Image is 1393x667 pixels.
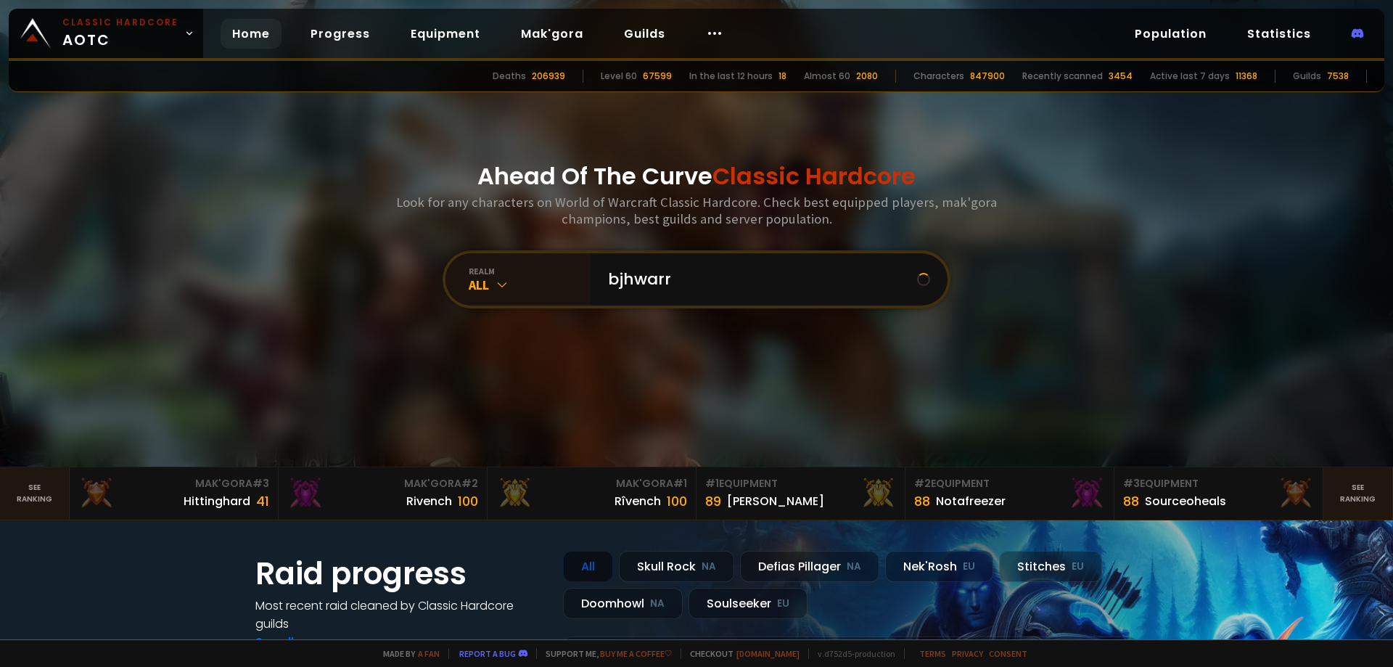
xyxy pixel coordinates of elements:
[952,648,983,659] a: Privacy
[712,160,916,192] span: Classic Hardcore
[536,648,672,659] span: Support me,
[255,634,350,650] a: See all progress
[488,467,696,520] a: Mak'Gora#1Rîvench100
[667,491,687,511] div: 100
[252,476,269,491] span: # 3
[696,467,905,520] a: #1Equipment89[PERSON_NAME]
[493,70,526,83] div: Deaths
[184,492,250,510] div: Hittinghard
[989,648,1027,659] a: Consent
[999,551,1102,582] div: Stitches
[1123,19,1218,49] a: Population
[374,648,440,659] span: Made by
[469,266,591,277] div: realm
[804,70,850,83] div: Almost 60
[406,492,452,510] div: Rivench
[847,560,861,574] small: NA
[1327,70,1349,83] div: 7538
[1123,476,1140,491] span: # 3
[1109,70,1133,83] div: 3454
[279,467,488,520] a: Mak'Gora#2Rivench100
[615,492,661,510] div: Rîvench
[1123,476,1314,491] div: Equipment
[856,70,878,83] div: 2080
[727,492,824,510] div: [PERSON_NAME]
[299,19,382,49] a: Progress
[702,560,716,574] small: NA
[914,476,1105,491] div: Equipment
[1072,560,1084,574] small: EU
[563,551,613,582] div: All
[612,19,677,49] a: Guilds
[673,476,687,491] span: # 1
[255,597,546,633] h4: Most recent raid cleaned by Classic Hardcore guilds
[689,588,808,619] div: Soulseeker
[1236,70,1257,83] div: 11368
[619,551,734,582] div: Skull Rock
[255,551,546,597] h1: Raid progress
[740,551,879,582] div: Defias Pillager
[919,648,946,659] a: Terms
[458,491,478,511] div: 100
[78,476,269,491] div: Mak'Gora
[936,492,1006,510] div: Notafreezer
[1123,491,1139,511] div: 88
[885,551,993,582] div: Nek'Rosh
[736,648,800,659] a: [DOMAIN_NAME]
[532,70,565,83] div: 206939
[705,491,721,511] div: 89
[600,648,672,659] a: Buy me a coffee
[62,16,178,29] small: Classic Hardcore
[777,597,789,611] small: EU
[461,476,478,491] span: # 2
[905,467,1114,520] a: #2Equipment88Notafreezer
[681,648,800,659] span: Checkout
[1293,70,1321,83] div: Guilds
[970,70,1005,83] div: 847900
[70,467,279,520] a: Mak'Gora#3Hittinghard41
[459,648,516,659] a: Report a bug
[62,16,178,51] span: AOTC
[650,597,665,611] small: NA
[914,491,930,511] div: 88
[705,476,896,491] div: Equipment
[256,491,269,511] div: 41
[601,70,637,83] div: Level 60
[390,194,1003,227] h3: Look for any characters on World of Warcraft Classic Hardcore. Check best equipped players, mak'g...
[399,19,492,49] a: Equipment
[509,19,595,49] a: Mak'gora
[808,648,895,659] span: v. d752d5 - production
[963,560,975,574] small: EU
[477,159,916,194] h1: Ahead Of The Curve
[496,476,687,491] div: Mak'Gora
[469,277,591,293] div: All
[221,19,282,49] a: Home
[1022,70,1103,83] div: Recently scanned
[913,70,964,83] div: Characters
[418,648,440,659] a: a fan
[778,70,786,83] div: 18
[563,588,683,619] div: Doomhowl
[914,476,931,491] span: # 2
[287,476,478,491] div: Mak'Gora
[705,476,719,491] span: # 1
[1323,467,1393,520] a: Seeranking
[1114,467,1323,520] a: #3Equipment88Sourceoheals
[1236,19,1323,49] a: Statistics
[9,9,203,58] a: Classic HardcoreAOTC
[599,253,917,306] input: Search a character...
[1145,492,1226,510] div: Sourceoheals
[689,70,773,83] div: In the last 12 hours
[643,70,672,83] div: 67599
[1150,70,1230,83] div: Active last 7 days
